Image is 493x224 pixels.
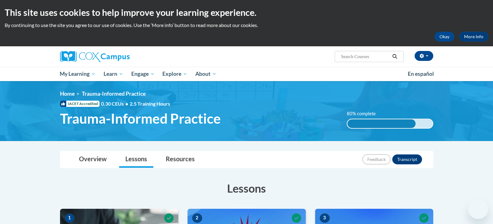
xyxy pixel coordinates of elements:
span: 2.5 Training Hours [130,101,170,107]
button: Feedback [362,154,391,164]
span: Trauma-Informed Practice [82,90,146,97]
input: Search Courses [340,53,390,60]
a: Home [60,90,75,97]
a: About [191,67,221,81]
span: 0.30 CEUs [101,100,130,107]
a: More Info [459,32,488,42]
span: My Learning [60,70,95,78]
a: Explore [158,67,191,81]
a: Overview [73,151,113,168]
span: Explore [162,70,187,78]
label: 80% complete [347,110,383,117]
span: 3 [320,213,330,223]
span: IACET Accredited [60,101,100,107]
button: Account Settings [415,51,433,61]
span: Trauma-Informed Practice [60,110,221,127]
span: • [125,101,128,107]
button: Okay [435,32,454,42]
a: Lessons [119,151,153,168]
span: 1 [65,213,75,223]
a: Learn [100,67,127,81]
img: Cox Campus [60,51,130,62]
a: My Learning [56,67,100,81]
button: Search [390,53,399,60]
a: Cox Campus [60,51,178,62]
p: By continuing to use the site you agree to our use of cookies. Use the ‘More info’ button to read... [5,22,488,29]
span: Learn [104,70,123,78]
span: 2 [192,213,202,223]
span: En español [408,71,434,77]
span: Engage [131,70,155,78]
a: En español [404,67,438,80]
a: Engage [127,67,159,81]
div: 80% complete [347,119,416,128]
iframe: Button to launch messaging window [468,199,488,219]
div: Main menu [51,67,443,81]
a: Resources [160,151,201,168]
button: Transcript [392,154,422,164]
h2: This site uses cookies to help improve your learning experience. [5,6,488,19]
h3: Lessons [60,181,433,196]
span: About [195,70,216,78]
